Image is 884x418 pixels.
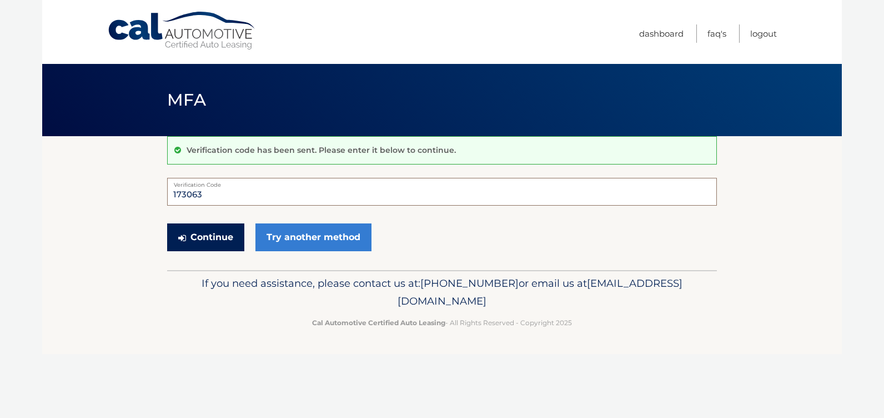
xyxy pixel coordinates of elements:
a: FAQ's [707,24,726,43]
p: If you need assistance, please contact us at: or email us at [174,275,710,310]
span: [PHONE_NUMBER] [420,277,519,290]
span: [EMAIL_ADDRESS][DOMAIN_NAME] [398,277,682,307]
strong: Cal Automotive Certified Auto Leasing [312,319,445,327]
p: - All Rights Reserved - Copyright 2025 [174,317,710,329]
p: Verification code has been sent. Please enter it below to continue. [187,145,456,155]
a: Try another method [255,223,371,251]
a: Cal Automotive [107,11,257,51]
input: Verification Code [167,178,717,206]
a: Dashboard [639,24,684,43]
button: Continue [167,223,244,251]
label: Verification Code [167,178,717,187]
span: MFA [167,89,206,110]
a: Logout [750,24,777,43]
